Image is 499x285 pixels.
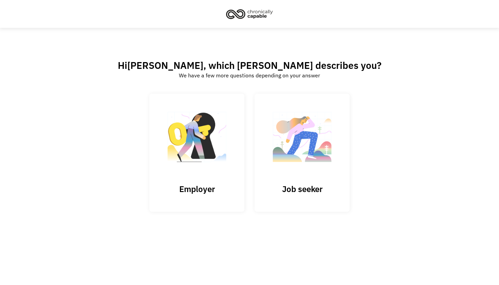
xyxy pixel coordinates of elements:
[118,59,382,71] h2: Hi , which [PERSON_NAME] describes you?
[179,71,320,79] div: We have a few more questions depending on your answer
[268,184,336,194] h3: Job seeker
[224,6,275,21] img: Chronically Capable logo
[255,94,350,211] a: Job seeker
[149,94,244,212] input: Submit
[127,59,203,72] span: [PERSON_NAME]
